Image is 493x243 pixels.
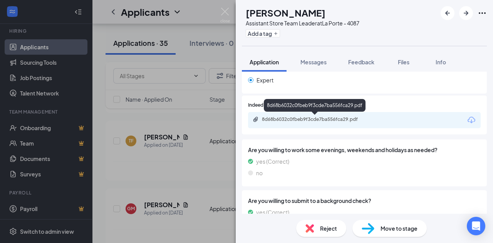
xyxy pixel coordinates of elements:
a: Paperclip8d68b6032c0fbeb9f3cde7ba556fca29.pdf [253,116,377,124]
svg: Plus [273,31,278,36]
span: Are you willing to work some evenings, weekends and holidays as needed? [248,146,481,154]
span: yes (Correct) [256,157,289,166]
button: ArrowLeftNew [441,6,454,20]
button: ArrowRight [459,6,473,20]
span: Indeed Resume [248,102,282,109]
span: Reject [320,224,337,233]
svg: ArrowRight [461,8,471,18]
svg: ArrowLeftNew [443,8,452,18]
span: Files [398,59,409,65]
div: 8d68b6032c0fbeb9f3cde7ba556fca29.pdf [264,99,366,112]
svg: Paperclip [253,116,259,122]
span: no [256,169,263,177]
span: Messages [300,59,327,65]
button: PlusAdd a tag [246,29,280,37]
span: Are you willing to submit to a background check? [248,196,481,205]
svg: Download [467,116,476,125]
svg: Ellipses [478,8,487,18]
span: Move to stage [381,224,418,233]
span: Info [436,59,446,65]
span: Feedback [348,59,374,65]
div: Open Intercom Messenger [467,217,485,235]
div: Assistant Store Team Leader at La Porte - 4087 [246,19,359,27]
span: Expert [257,76,273,84]
div: 8d68b6032c0fbeb9f3cde7ba556fca29.pdf [262,116,370,122]
span: Application [250,59,279,65]
h1: [PERSON_NAME] [246,6,325,19]
span: yes (Correct) [256,208,289,216]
